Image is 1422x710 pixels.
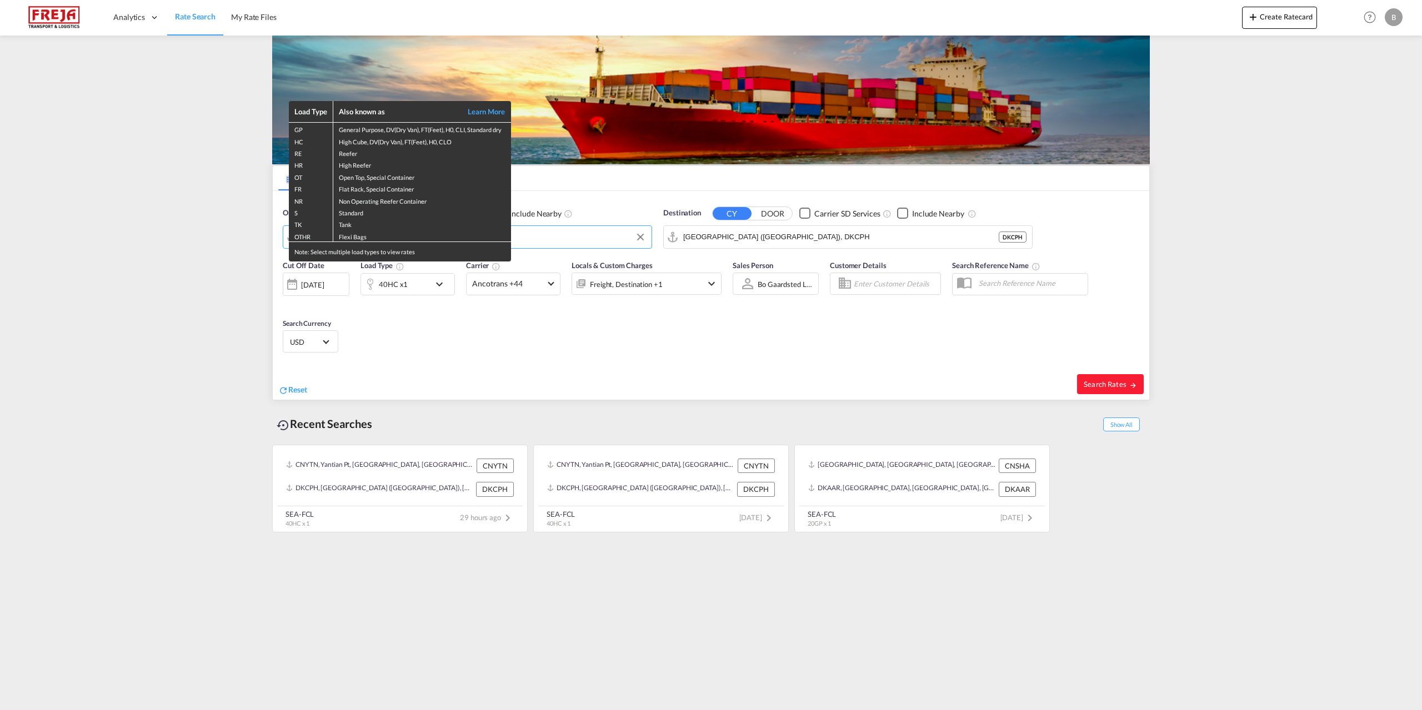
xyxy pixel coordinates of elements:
td: Reefer [333,147,511,158]
td: Flexi Bags [333,230,511,242]
td: RE [289,147,333,158]
td: Flat Rack, Special Container [333,182,511,194]
td: High Reefer [333,158,511,170]
td: Standard [333,206,511,218]
td: High Cube, DV(Dry Van), FT(Feet), H0, CLO [333,135,511,147]
th: Load Type [289,101,333,123]
td: General Purpose, DV(Dry Van), FT(Feet), H0, CLI, Standard dry [333,123,511,135]
div: Note: Select multiple load types to view rates [289,242,511,261]
td: FR [289,182,333,194]
td: OT [289,170,333,182]
td: HC [289,135,333,147]
td: Non Operating Reefer Container [333,194,511,206]
td: Tank [333,218,511,229]
td: OTHR [289,230,333,242]
td: Open Top, Special Container [333,170,511,182]
td: NR [289,194,333,206]
td: S [289,206,333,218]
td: HR [289,158,333,170]
td: GP [289,123,333,135]
a: Learn More [455,107,505,117]
div: Also known as [339,107,455,117]
td: TK [289,218,333,229]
